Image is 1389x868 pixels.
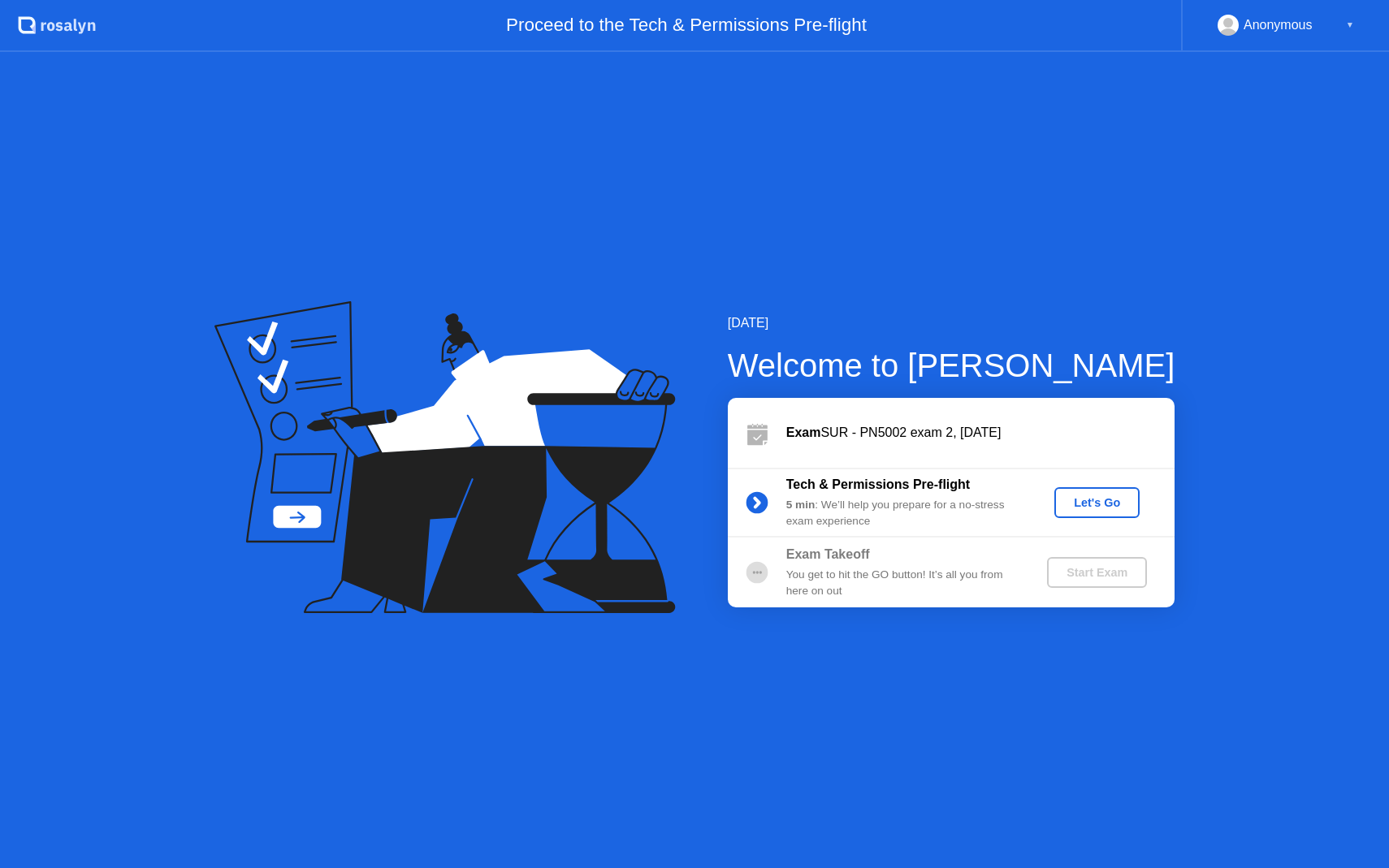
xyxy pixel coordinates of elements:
[786,477,970,491] b: Tech & Permissions Pre-flight
[1047,557,1147,588] button: Start Exam
[1061,496,1133,509] div: Let's Go
[786,497,1020,530] div: : We’ll help you prepare for a no-stress exam experience
[728,313,1175,333] div: [DATE]
[786,423,1175,443] div: SUR - PN5002 exam 2, [DATE]
[786,425,821,439] b: Exam
[786,567,1020,600] div: You get to hit the GO button! It’s all you from here on out
[786,547,870,561] b: Exam Takeoff
[1346,15,1354,36] div: ▼
[786,499,816,511] b: 5 min
[1054,487,1140,518] button: Let's Go
[728,341,1175,390] div: Welcome to [PERSON_NAME]
[1244,15,1313,36] div: Anonymous
[1054,566,1140,579] div: Start Exam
